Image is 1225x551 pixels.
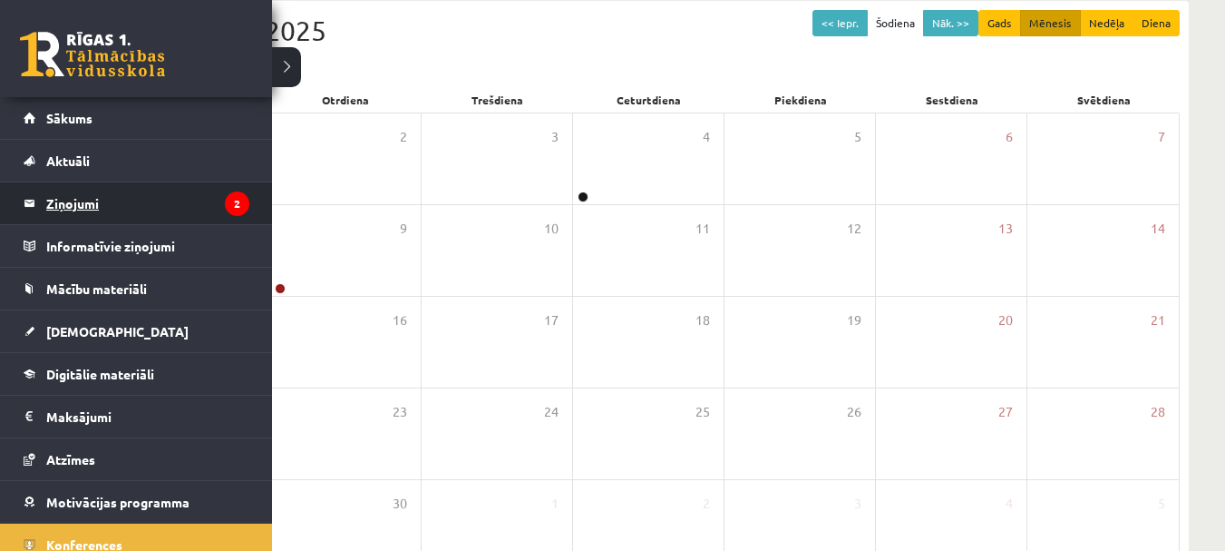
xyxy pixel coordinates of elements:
button: Diena [1133,10,1180,36]
legend: Maksājumi [46,396,249,438]
span: 5 [1158,494,1165,514]
legend: Informatīvie ziņojumi [46,225,249,267]
span: 4 [703,127,710,147]
div: Sestdiena [876,87,1027,113]
span: 3 [551,127,559,147]
button: Šodiena [867,10,924,36]
span: 10 [544,219,559,239]
span: [DEMOGRAPHIC_DATA] [46,323,189,339]
a: [DEMOGRAPHIC_DATA] [24,310,249,352]
button: Nedēļa [1080,10,1133,36]
a: Rīgas 1. Tālmācības vidusskola [20,32,165,77]
a: Digitālie materiāli [24,353,249,395]
span: 1 [551,494,559,514]
span: 25 [695,402,710,422]
span: 9 [400,219,407,239]
span: 24 [544,402,559,422]
i: 2 [225,192,249,216]
span: 23 [393,402,407,422]
span: 13 [998,219,1013,239]
span: 4 [1006,494,1013,514]
div: Septembris 2025 [118,10,1180,51]
span: Sākums [46,110,92,126]
a: Maksājumi [24,396,249,438]
span: 30 [393,494,407,514]
a: Aktuāli [24,140,249,182]
a: Informatīvie ziņojumi [24,225,249,267]
span: 16 [393,310,407,330]
span: 19 [847,310,861,330]
button: Gads [978,10,1021,36]
span: Atzīmes [46,451,95,467]
a: Sākums [24,97,249,139]
a: Atzīmes [24,438,249,480]
button: Nāk. >> [923,10,978,36]
button: Mēnesis [1020,10,1081,36]
div: Otrdiena [269,87,421,113]
span: Digitālie materiāli [46,366,154,382]
span: 26 [847,402,861,422]
span: 14 [1151,219,1165,239]
span: 3 [854,494,861,514]
span: 17 [544,310,559,330]
span: 27 [998,402,1013,422]
div: Svētdiena [1028,87,1180,113]
span: 7 [1158,127,1165,147]
div: Piekdiena [724,87,876,113]
span: Aktuāli [46,153,90,169]
span: Mācību materiāli [46,280,147,297]
span: 6 [1006,127,1013,147]
span: 11 [695,219,710,239]
span: 2 [703,494,710,514]
a: Mācību materiāli [24,268,249,310]
span: 20 [998,310,1013,330]
button: << Iepr. [812,10,868,36]
span: 28 [1151,402,1165,422]
div: Trešdiena [422,87,573,113]
a: Motivācijas programma [24,481,249,523]
span: 2 [400,127,407,147]
legend: Ziņojumi [46,182,249,224]
span: 5 [854,127,861,147]
span: 12 [847,219,861,239]
div: Ceturtdiena [573,87,724,113]
span: Motivācijas programma [46,494,190,510]
span: 21 [1151,310,1165,330]
a: Ziņojumi2 [24,182,249,224]
span: 18 [695,310,710,330]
